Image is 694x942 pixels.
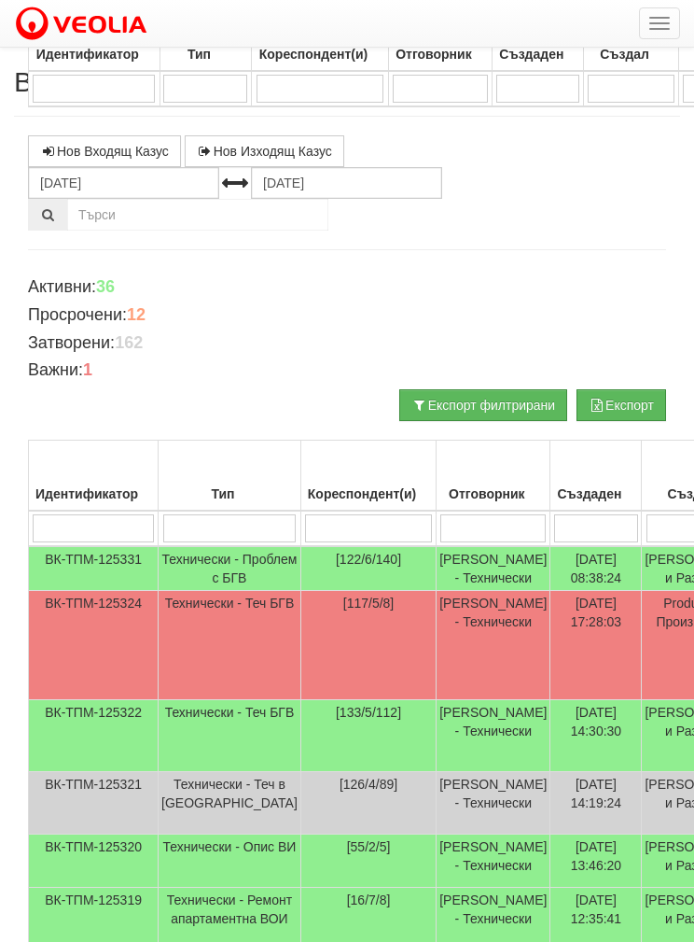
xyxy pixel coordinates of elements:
span: [117/5/8] [343,596,395,611]
b: 36 [96,277,115,296]
td: [DATE] 14:30:30 [550,700,642,772]
td: ВК-ТПМ-125321 [29,772,159,835]
td: [PERSON_NAME] - Технически [437,835,550,888]
td: [DATE] 08:38:24 [550,546,642,591]
td: Технически - Опис ВИ [159,835,301,888]
td: Технически - Проблем с БГВ [159,546,301,591]
h4: Затворени: [28,334,666,353]
h4: Просрочени: [28,306,666,325]
button: Експорт филтрирани [399,389,567,421]
div: Създаден [495,41,580,67]
td: [DATE] 17:28:03 [550,591,642,700]
th: Тип: No sort applied, activate to apply an ascending sort [159,441,301,512]
span: [16/7/8] [347,893,391,907]
div: Отговорник [439,481,547,507]
a: Нов Входящ Казус [28,135,181,167]
input: Търсене по Идентификатор, Бл/Вх/Ап, Тип, Описание, Моб. Номер, Имейл, Файл, Коментар, [67,199,328,231]
h4: Важни: [28,361,666,380]
td: ВК-ТПМ-125324 [29,591,159,700]
td: [PERSON_NAME] - Технически [437,591,550,700]
img: VeoliaLogo.png [14,5,156,44]
div: Идентификатор [32,41,157,67]
th: Отговорник: No sort applied, activate to apply an ascending sort [437,441,550,512]
td: ВК-ТПМ-125331 [29,546,159,591]
b: 12 [127,305,146,324]
div: Идентификатор [32,481,155,507]
th: Идентификатор: No sort applied, activate to apply an ascending sort [29,441,159,512]
div: Тип [161,481,298,507]
td: ВК-ТПМ-125322 [29,700,159,772]
td: [DATE] 13:46:20 [550,835,642,888]
span: [133/5/112] [336,705,401,720]
div: Създаден [553,481,638,507]
td: [PERSON_NAME] - Технически [437,772,550,835]
td: [DATE] 14:19:24 [550,772,642,835]
a: Нов Изходящ Казус [185,135,344,167]
span: [126/4/89] [340,777,397,792]
th: Кореспондент(и): No sort applied, activate to apply an ascending sort [300,441,436,512]
span: [122/6/140] [336,552,401,567]
td: [PERSON_NAME] - Технически [437,546,550,591]
b: 162 [115,333,143,352]
td: Технически - Теч БГВ [159,591,301,700]
h2: Всички Казуси [14,66,680,97]
span: [55/2/5] [347,839,391,854]
div: Тип [163,41,249,67]
div: Отговорник [392,41,490,67]
button: Експорт [576,389,666,421]
div: Кореспондент(и) [255,41,384,67]
td: [PERSON_NAME] - Технически [437,700,550,772]
td: ВК-ТПМ-125320 [29,835,159,888]
td: Технически - Теч БГВ [159,700,301,772]
b: 1 [83,360,92,379]
div: Кореспондент(и) [304,481,433,507]
h4: Активни: [28,278,666,297]
td: Технически - Теч в [GEOGRAPHIC_DATA] [159,772,301,835]
div: Създал [587,41,675,67]
th: Създаден: No sort applied, activate to apply an ascending sort [550,441,642,512]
